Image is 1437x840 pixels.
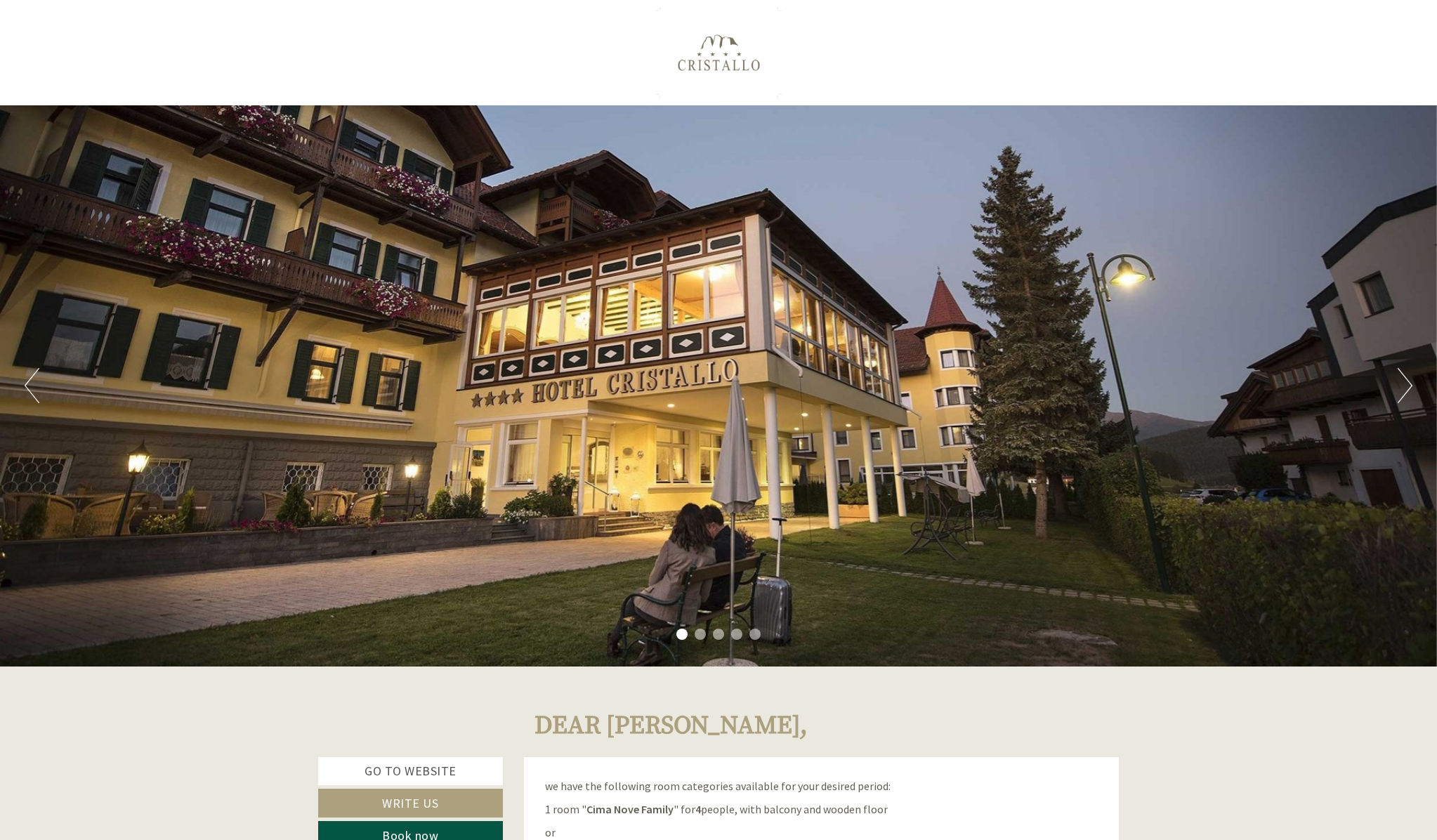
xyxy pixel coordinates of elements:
h1: Dear [PERSON_NAME], [534,712,808,740]
strong: Cima Nove Family [586,802,674,816]
p: we have the following room categories available for your desired period: [545,778,1098,794]
button: Previous [25,368,39,403]
p: 1 room " " for people, with balcony and wooden floor [545,801,1098,818]
strong: 4 [695,802,701,816]
button: Next [1398,368,1412,403]
a: Go to website [318,757,503,785]
a: Write us [318,789,503,818]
